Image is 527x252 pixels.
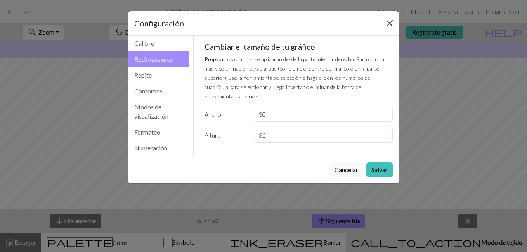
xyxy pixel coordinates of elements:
small: Los cambios se aplicarán desde la parte inferior derecha. Para cambiar filas y columnas en otras ... [205,56,387,100]
h5: Cambiar el tamaño de tu gráfico [205,42,393,51]
h5: Configuración [134,17,184,29]
button: Salvar [366,162,393,177]
button: Cerrar [383,17,396,29]
button: Redimensionar [128,51,189,67]
button: Repite [128,67,189,83]
button: Modos de visualización [128,99,189,124]
strong: Propina: [205,56,225,62]
label: Ancho [200,107,249,122]
label: Altura [200,128,249,143]
button: Cancelar [329,162,363,177]
button: Numeración [128,140,189,156]
button: Contornos [128,83,189,99]
button: Calibre [128,36,189,52]
button: Formateo [128,124,189,140]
